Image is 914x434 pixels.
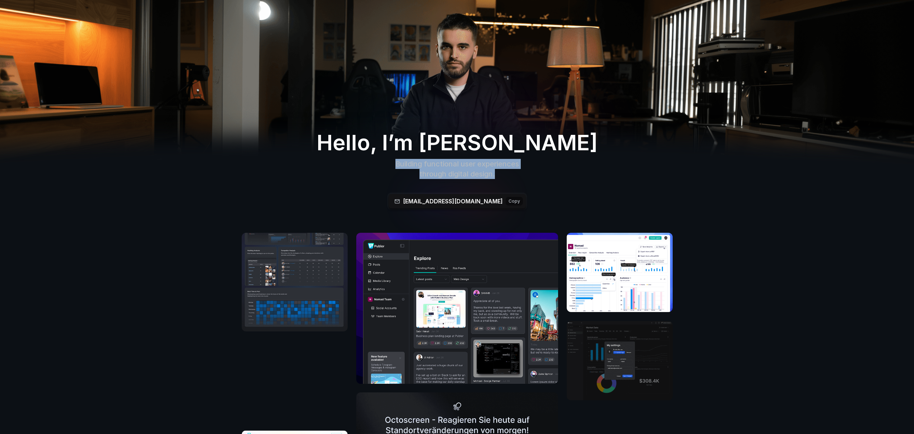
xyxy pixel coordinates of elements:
img: UI/UX design by Sabri Hakuli featuring responsive websites, mobile app interfaces, SaaS platforms... [242,233,348,331]
img: Website design showcasing an app for analyzing electricity prices, production, and consumption, w... [356,233,558,384]
button: [EMAIL_ADDRESS][DOMAIN_NAME]Copy [389,194,526,208]
img: Website design showcasing an app for analyzing electricity prices, production, and consumption, w... [567,321,673,400]
p: Building functional user experiences [341,159,573,169]
p: through digital design. [341,169,573,179]
h2: Hello, I’m [PERSON_NAME] [273,129,641,155]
